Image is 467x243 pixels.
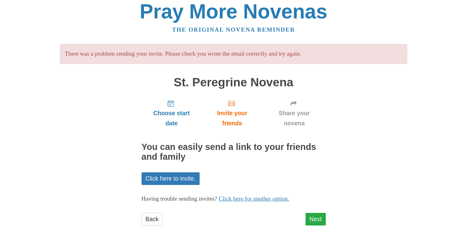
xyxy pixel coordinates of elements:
[142,172,200,185] a: Click here to invite.
[142,142,326,162] h2: You can easily send a link to your friends and family
[142,195,217,202] span: Having trouble sending invites?
[219,195,289,202] a: Click here for another option.
[60,44,407,64] p: There was a problem sending your invite. Please check you wrote the email correctly and try again.
[142,76,326,89] h1: St. Peregrine Novena
[305,213,326,225] a: Next
[148,108,196,128] span: Choose start date
[263,95,326,131] a: Share your novena
[208,108,256,128] span: Invite your friends
[201,95,263,131] a: Invite your friends
[142,213,163,225] a: Back
[142,95,202,131] a: Choose start date
[172,26,295,33] a: The original novena reminder
[269,108,320,128] span: Share your novena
